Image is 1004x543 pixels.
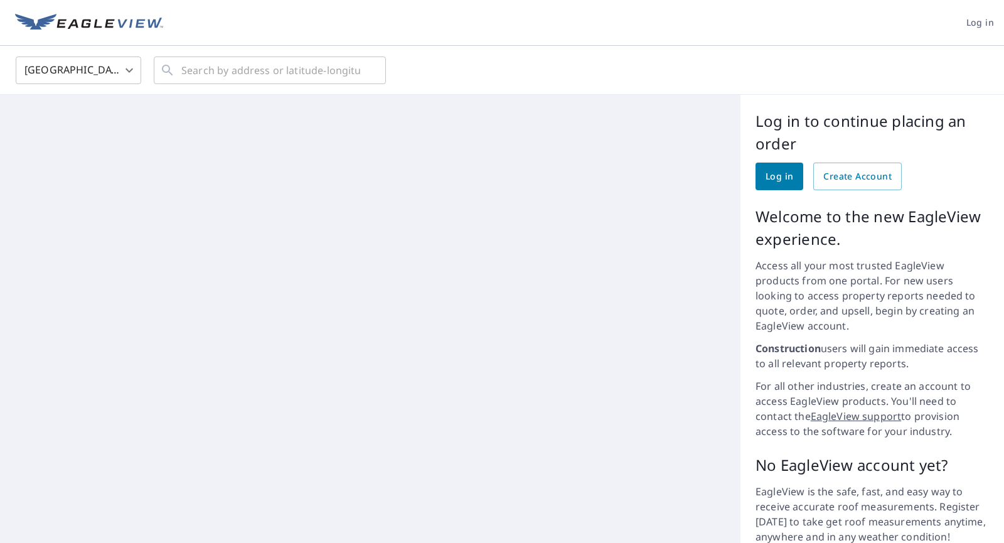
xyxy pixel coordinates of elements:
p: users will gain immediate access to all relevant property reports. [756,341,989,371]
p: No EagleView account yet? [756,454,989,476]
p: Access all your most trusted EagleView products from one portal. For new users looking to access ... [756,258,989,333]
span: Log in [766,169,793,185]
p: Welcome to the new EagleView experience. [756,205,989,250]
div: [GEOGRAPHIC_DATA] [16,53,141,88]
span: Log in [966,15,994,31]
strong: Construction [756,341,821,355]
a: Create Account [813,163,902,190]
a: EagleView support [811,409,902,423]
p: For all other industries, create an account to access EagleView products. You'll need to contact ... [756,379,989,439]
input: Search by address or latitude-longitude [181,53,360,88]
span: Create Account [823,169,892,185]
a: Log in [756,163,803,190]
p: Log in to continue placing an order [756,110,989,155]
img: EV Logo [15,14,163,33]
